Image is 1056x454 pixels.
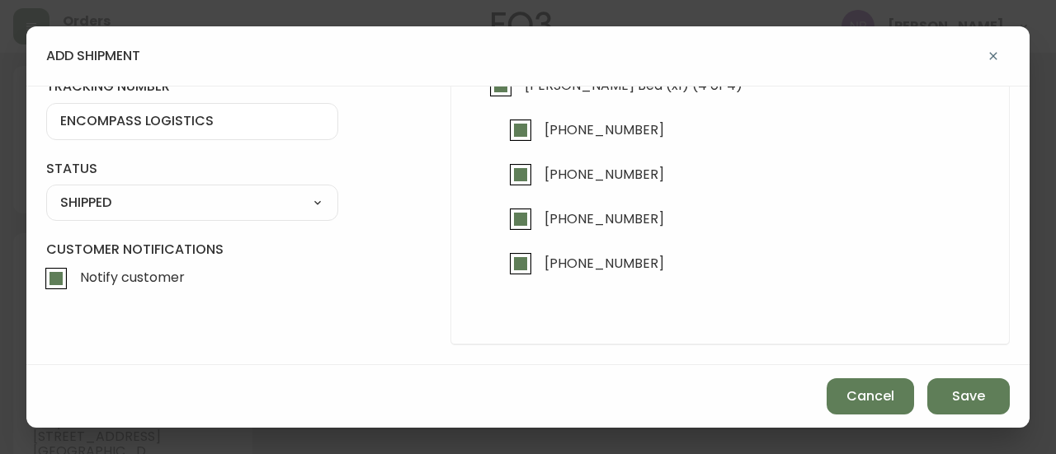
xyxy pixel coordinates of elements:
[927,378,1010,414] button: Save
[525,77,742,94] span: [PERSON_NAME] Bed (x1) (4 of 4)
[544,166,664,183] span: [PHONE_NUMBER]
[46,77,338,96] label: tracking number
[80,269,185,286] span: Notify customer
[46,160,338,178] label: status
[544,255,664,272] span: [PHONE_NUMBER]
[544,121,664,138] span: [PHONE_NUMBER]
[846,387,894,405] span: Cancel
[46,47,140,65] h4: add shipment
[544,210,664,227] span: [PHONE_NUMBER]
[952,387,985,405] span: Save
[46,241,338,297] label: Customer Notifications
[827,378,914,414] button: Cancel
